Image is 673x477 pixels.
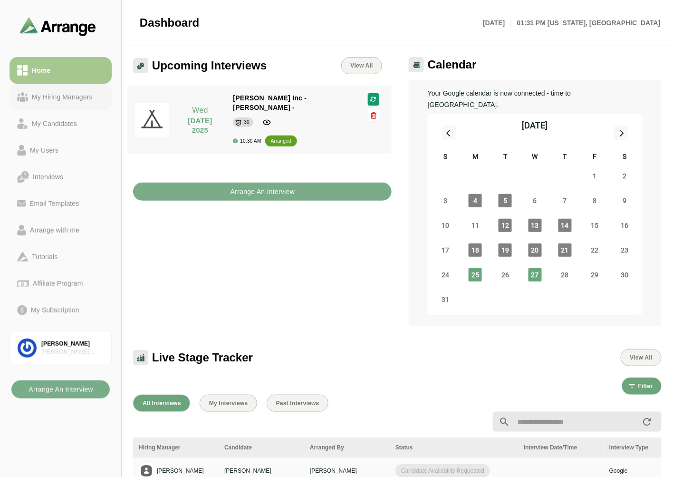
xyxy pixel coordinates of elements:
div: T [550,151,580,164]
a: View All [341,57,382,74]
div: F [580,151,610,164]
button: Filter [622,378,662,395]
p: [PERSON_NAME] [157,467,204,475]
div: My Hiring Managers [28,91,96,103]
span: Sunday, August 17, 2025 [439,243,452,257]
span: Dashboard [140,16,199,30]
div: My Candidates [28,118,81,129]
div: Candidate [224,443,298,452]
span: Filter [638,383,653,389]
span: Friday, August 8, 2025 [588,194,602,207]
span: Saturday, August 16, 2025 [618,219,632,232]
p: Wed [179,105,221,116]
div: S [610,151,640,164]
span: Thursday, August 28, 2025 [558,268,572,282]
a: Home [10,57,112,84]
div: Home [28,65,54,76]
a: My Candidates [10,110,112,137]
button: Past Interviews [267,395,328,412]
div: Interviews [29,171,67,183]
span: Tuesday, August 26, 2025 [499,268,512,282]
img: pwa-512x512.png [135,103,169,137]
div: Arranged By [310,443,384,452]
span: Thursday, August 7, 2025 [558,194,572,207]
p: [DATE] [483,17,511,29]
span: Tuesday, August 19, 2025 [499,243,512,257]
span: View All [350,62,373,69]
span: Wednesday, August 13, 2025 [529,219,542,232]
button: All Interviews [133,395,190,412]
div: My Users [26,145,62,156]
span: Past Interviews [276,400,319,407]
div: T [490,151,520,164]
div: [PERSON_NAME] Associates [41,348,104,356]
p: [DATE] 2025 [179,116,221,135]
div: Arrange with me [26,224,83,236]
div: arranged [271,136,291,146]
span: Thursday, August 14, 2025 [558,219,572,232]
div: [PERSON_NAME] [41,340,104,348]
a: My Subscription [10,297,112,323]
span: Saturday, August 9, 2025 [618,194,632,207]
span: Sunday, August 3, 2025 [439,194,452,207]
span: Friday, August 1, 2025 [588,169,602,183]
span: Wednesday, August 6, 2025 [529,194,542,207]
span: My Interviews [209,400,248,407]
span: Friday, August 15, 2025 [588,219,602,232]
button: My Interviews [200,395,257,412]
span: Monday, August 18, 2025 [469,243,482,257]
a: Interviews [10,164,112,190]
span: Saturday, August 2, 2025 [618,169,632,183]
div: Affiliate Program [29,278,87,289]
a: My Hiring Managers [10,84,112,110]
span: [PERSON_NAME] Inc - [PERSON_NAME] - [233,94,307,111]
span: Wednesday, August 20, 2025 [529,243,542,257]
p: Your Google calendar is now connected - time to [GEOGRAPHIC_DATA]. [428,88,643,110]
span: Saturday, August 30, 2025 [618,268,632,282]
div: M [461,151,490,164]
p: 01:31 PM [US_STATE], [GEOGRAPHIC_DATA] [511,17,661,29]
span: Tuesday, August 12, 2025 [499,219,512,232]
span: All Interviews [142,400,181,407]
span: Sunday, August 24, 2025 [439,268,452,282]
span: Live Stage Tracker [152,350,253,365]
span: Calendar [428,58,477,72]
a: Arrange with me [10,217,112,243]
b: Arrange An Interview [230,183,295,201]
div: 30 [244,117,250,127]
a: Affiliate Program [10,270,112,297]
p: [PERSON_NAME] [224,467,298,475]
div: Tutorials [28,251,61,263]
div: [DATE] [522,119,548,132]
i: appended action [642,416,653,428]
span: Monday, August 11, 2025 [469,219,482,232]
span: Saturday, August 23, 2025 [618,243,632,257]
span: Monday, August 25, 2025 [469,268,482,282]
div: S [431,151,461,164]
div: Interview Date/Time [524,443,598,452]
span: Wednesday, August 27, 2025 [529,268,542,282]
a: My Users [10,137,112,164]
span: Monday, August 4, 2025 [469,194,482,207]
span: Friday, August 29, 2025 [588,268,602,282]
span: Friday, August 22, 2025 [588,243,602,257]
a: [PERSON_NAME][PERSON_NAME] Associates [10,331,112,365]
span: Sunday, August 31, 2025 [439,293,452,306]
div: Email Templates [26,198,83,209]
button: View All [621,349,662,366]
p: [PERSON_NAME] [310,467,384,475]
div: My Subscription [27,304,83,316]
button: Arrange An Interview [11,380,110,399]
span: Upcoming Interviews [152,58,267,73]
div: 10:30 AM [233,138,261,144]
a: Tutorials [10,243,112,270]
div: Status [395,443,512,452]
div: W [520,151,550,164]
b: Arrange An Interview [28,380,93,399]
div: Hiring Manager [139,443,213,452]
span: Sunday, August 10, 2025 [439,219,452,232]
span: Thursday, August 21, 2025 [558,243,572,257]
img: arrangeai-name-small-logo.4d2b8aee.svg [20,17,96,36]
span: View All [630,354,653,361]
button: Arrange An Interview [133,183,392,201]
